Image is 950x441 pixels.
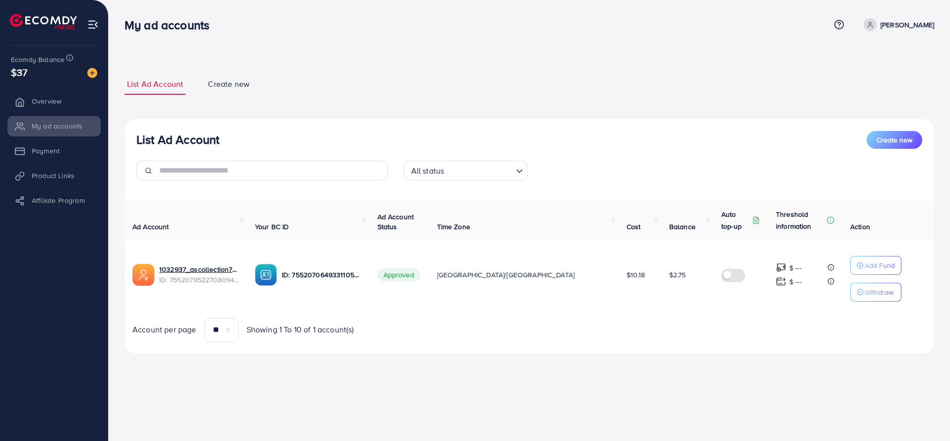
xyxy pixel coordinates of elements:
[132,264,154,286] img: ic-ads-acc.e4c84228.svg
[136,132,219,147] h3: List Ad Account
[159,264,239,274] a: 1032937_ascollection797_1758355565983
[127,78,183,90] span: List Ad Account
[437,270,575,280] span: [GEOGRAPHIC_DATA]/[GEOGRAPHIC_DATA]
[860,18,934,31] a: [PERSON_NAME]
[159,275,239,285] span: ID: 7552079522708094993
[409,164,446,178] span: All status
[789,262,802,274] p: $ ---
[721,208,750,232] p: Auto top-up
[378,212,414,232] span: Ad Account Status
[87,68,97,78] img: image
[627,222,641,232] span: Cost
[877,135,912,145] span: Create new
[850,283,901,302] button: Withdraw
[255,222,289,232] span: Your BC ID
[10,14,77,29] img: logo
[247,324,354,335] span: Showing 1 To 10 of 1 account(s)
[404,161,528,181] div: Search for option
[776,208,824,232] p: Threshold information
[865,259,895,271] p: Add Fund
[447,162,511,178] input: Search for option
[850,222,870,232] span: Action
[87,19,99,30] img: menu
[208,78,250,90] span: Create new
[865,286,893,298] p: Withdraw
[125,18,217,32] h3: My ad accounts
[11,65,27,79] span: $37
[669,270,686,280] span: $2.75
[627,270,645,280] span: $10.18
[378,268,420,281] span: Approved
[255,264,277,286] img: ic-ba-acc.ded83a64.svg
[850,256,901,275] button: Add Fund
[867,131,922,149] button: Create new
[776,276,786,287] img: top-up amount
[282,269,362,281] p: ID: 7552070649331105799
[159,264,239,285] div: <span class='underline'>1032937_ascollection797_1758355565983</span></br>7552079522708094993
[669,222,696,232] span: Balance
[881,19,934,31] p: [PERSON_NAME]
[11,55,64,64] span: Ecomdy Balance
[776,262,786,273] img: top-up amount
[132,222,169,232] span: Ad Account
[789,276,802,288] p: $ ---
[132,324,196,335] span: Account per page
[437,222,470,232] span: Time Zone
